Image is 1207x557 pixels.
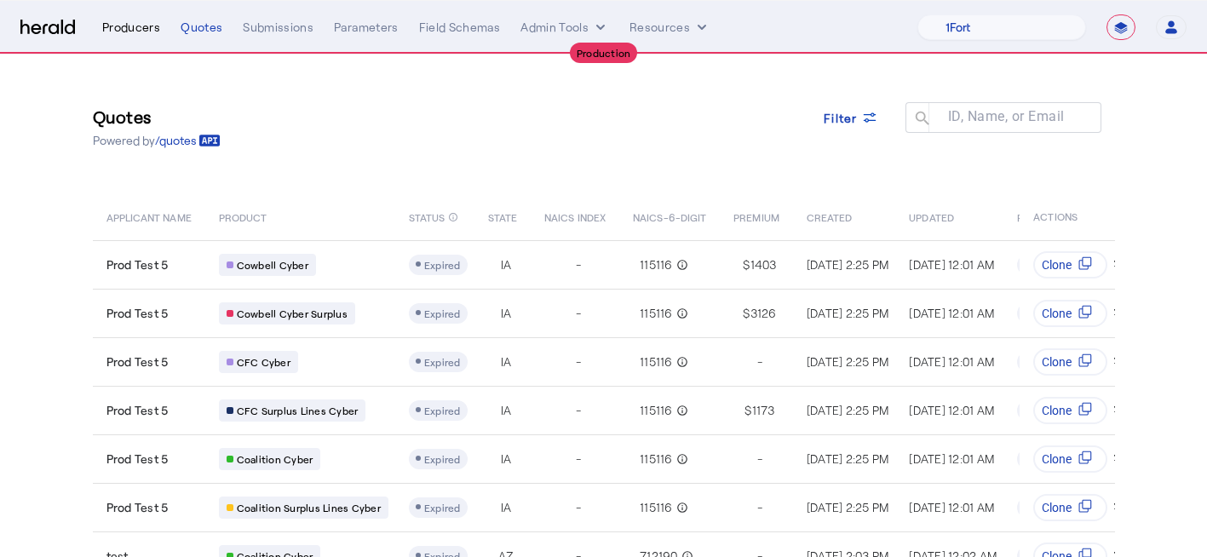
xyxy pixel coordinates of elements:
span: 115116 [640,353,673,370]
span: IA [501,451,512,468]
a: /quotes [155,132,221,149]
span: [DATE] 12:01 AM [909,354,994,369]
span: [DATE] 2:25 PM [807,257,889,272]
span: - [757,451,762,468]
span: [DATE] 2:25 PM [807,306,889,320]
span: - [576,451,581,468]
span: Clone [1043,499,1072,516]
span: 1173 [752,402,775,419]
div: B [1017,497,1037,518]
span: STATUS [409,208,445,225]
span: STATE [488,208,517,225]
div: B [1017,449,1037,469]
span: IA [501,353,512,370]
span: Clone [1043,256,1072,273]
span: Prod Test 5 [106,305,169,322]
img: Herald Logo [20,20,75,36]
span: Prod Test 5 [106,256,169,273]
span: [DATE] 2:25 PM [807,500,889,514]
mat-icon: search [905,109,934,130]
span: [DATE] 12:01 AM [909,257,994,272]
span: IA [501,402,512,419]
div: Submissions [243,19,313,36]
span: IA [501,499,512,516]
span: - [576,305,581,322]
span: Prod Test 5 [106,402,169,419]
span: [DATE] 12:01 AM [909,451,994,466]
span: Clone [1043,353,1072,370]
mat-icon: info_outline [448,208,458,227]
p: Powered by [93,132,221,149]
button: internal dropdown menu [520,19,609,36]
div: B [1017,303,1037,324]
span: [DATE] 12:01 AM [909,306,994,320]
span: - [576,256,581,273]
span: [DATE] 2:25 PM [807,354,889,369]
span: Prod Test 5 [106,353,169,370]
div: Production [570,43,638,63]
span: Expired [424,453,461,465]
span: Prod Test 5 [106,451,169,468]
span: $ [743,256,750,273]
span: [DATE] 2:25 PM [807,403,889,417]
span: - [757,499,762,516]
mat-icon: info_outline [673,499,688,516]
span: Expired [424,356,461,368]
span: Expired [424,502,461,514]
button: Clone [1034,397,1108,424]
span: CFC Cyber [237,355,290,369]
span: - [576,499,581,516]
span: APPLICANT NAME [106,208,192,225]
span: Expired [424,405,461,416]
span: CFC Surplus Lines Cyber [237,404,359,417]
span: NAICS-6-DIGIT [633,208,706,225]
span: Filter [824,109,858,127]
span: - [576,402,581,419]
div: B [1017,400,1037,421]
mat-icon: info_outline [673,451,688,468]
button: Clone [1034,445,1108,473]
span: 115116 [640,499,673,516]
button: Resources dropdown menu [629,19,710,36]
th: ACTIONS [1020,192,1115,240]
span: [DATE] 12:01 AM [909,403,994,417]
span: Coalition Cyber [237,452,313,466]
span: 3126 [750,305,777,322]
span: Prod Test 5 [106,499,169,516]
mat-label: ID, Name, or Email [948,108,1065,124]
span: PRODUCT [219,208,267,225]
button: Clone [1034,348,1108,376]
span: Clone [1043,451,1072,468]
button: Filter [810,102,892,133]
span: - [576,353,581,370]
span: 1403 [750,256,777,273]
div: B [1017,352,1037,372]
span: Cowbell Cyber Surplus [237,307,348,320]
span: PRODUCER [1017,208,1072,225]
span: $ [743,305,750,322]
mat-icon: info_outline [673,402,688,419]
span: 115116 [640,451,673,468]
span: Expired [424,259,461,271]
span: 115116 [640,305,673,322]
div: Field Schemas [419,19,501,36]
h3: Quotes [93,105,221,129]
div: B [1017,255,1037,275]
mat-icon: info_outline [673,305,688,322]
button: Clone [1034,300,1108,327]
span: $ [744,402,751,419]
span: [DATE] 2:25 PM [807,451,889,466]
span: IA [501,305,512,322]
span: Clone [1043,305,1072,322]
span: Expired [424,307,461,319]
span: 115116 [640,402,673,419]
span: 115116 [640,256,673,273]
span: UPDATED [909,208,954,225]
button: Clone [1034,494,1108,521]
button: Clone [1034,251,1108,278]
span: Coalition Surplus Lines Cyber [237,501,381,514]
mat-icon: info_outline [673,353,688,370]
div: Producers [102,19,160,36]
div: Quotes [181,19,222,36]
span: NAICS INDEX [544,208,606,225]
